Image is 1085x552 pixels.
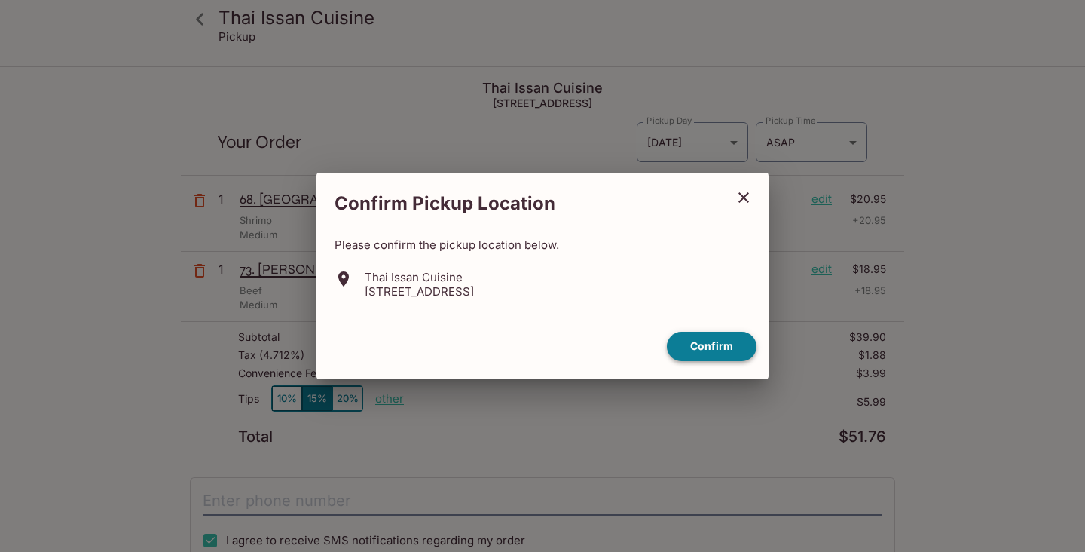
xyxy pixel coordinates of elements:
[335,238,750,252] p: Please confirm the pickup location below.
[316,185,725,222] h2: Confirm Pickup Location
[667,332,756,361] button: confirm
[365,284,474,299] p: [STREET_ADDRESS]
[365,270,474,284] p: Thai Issan Cuisine
[725,179,763,216] button: close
